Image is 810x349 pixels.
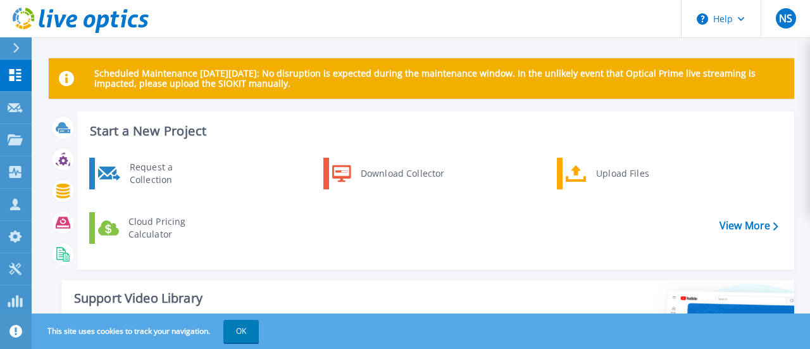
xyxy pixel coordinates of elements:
[720,220,778,232] a: View More
[35,320,259,343] span: This site uses cookies to track your navigation.
[779,13,792,23] span: NS
[74,312,455,337] div: Find tutorials, instructional guides and other support videos to help you make the most of your L...
[89,212,219,244] a: Cloud Pricing Calculator
[323,158,453,189] a: Download Collector
[123,161,216,186] div: Request a Collection
[94,68,784,89] p: Scheduled Maintenance [DATE][DATE]: No disruption is expected during the maintenance window. In t...
[557,158,687,189] a: Upload Files
[354,161,450,186] div: Download Collector
[74,290,455,307] div: Support Video Library
[89,158,219,189] a: Request a Collection
[590,161,683,186] div: Upload Files
[122,215,216,241] div: Cloud Pricing Calculator
[90,124,778,138] h3: Start a New Project
[223,320,259,343] button: OK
